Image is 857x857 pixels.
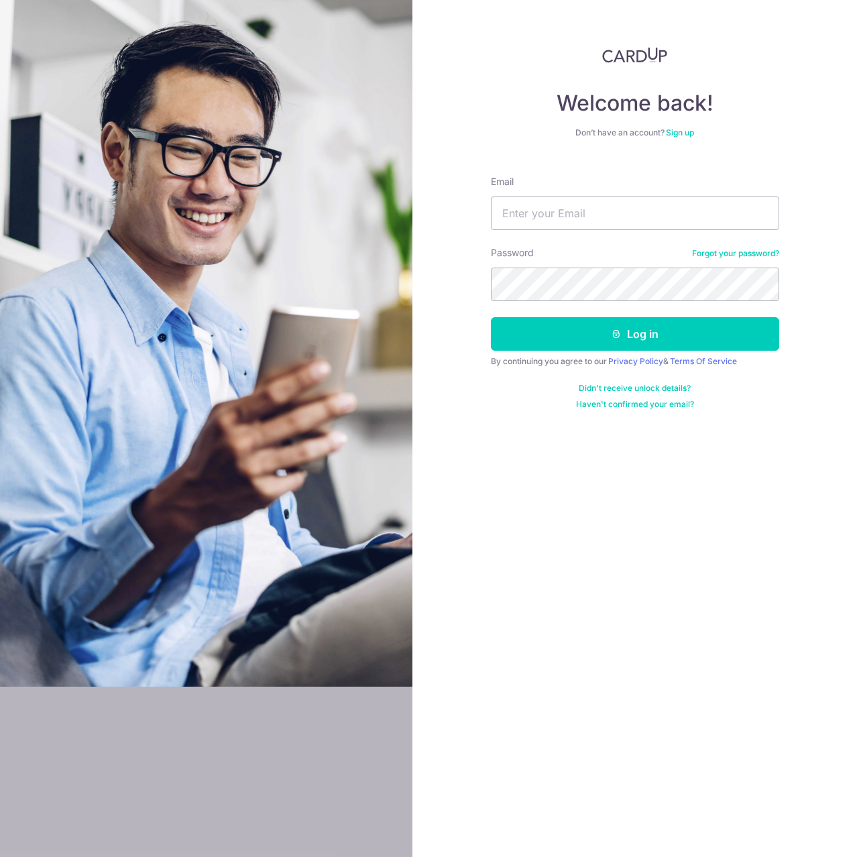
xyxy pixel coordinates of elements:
h4: Welcome back! [491,90,779,117]
a: Haven't confirmed your email? [576,399,694,410]
a: Privacy Policy [608,356,663,366]
button: Log in [491,317,779,351]
div: Don’t have an account? [491,127,779,138]
img: CardUp Logo [602,47,668,63]
label: Email [491,175,514,188]
a: Didn't receive unlock details? [579,383,691,394]
a: Forgot your password? [692,248,779,259]
label: Password [491,246,534,260]
input: Enter your Email [491,196,779,230]
div: By continuing you agree to our & [491,356,779,367]
a: Terms Of Service [670,356,737,366]
a: Sign up [666,127,694,137]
